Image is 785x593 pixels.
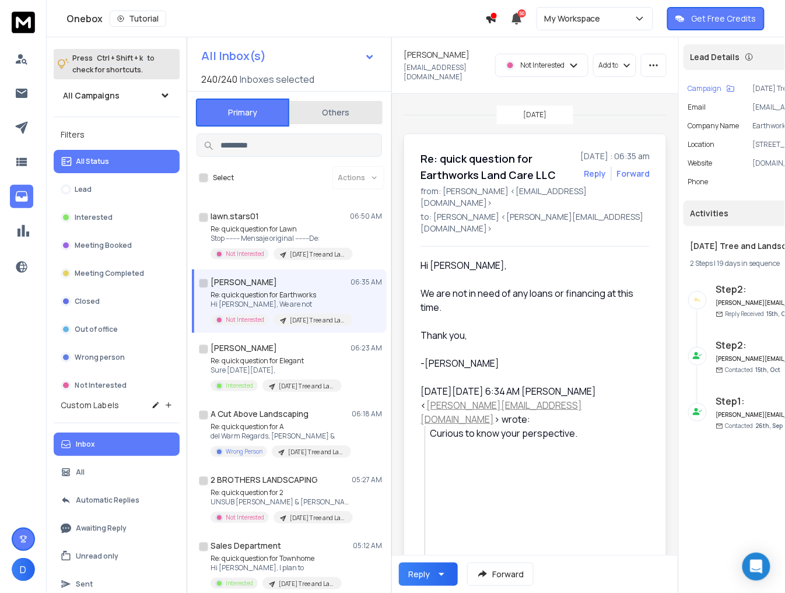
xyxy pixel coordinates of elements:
[742,553,770,581] div: Open Intercom Messenger
[213,173,234,183] label: Select
[75,297,100,306] p: Closed
[520,61,565,70] p: Not Interested
[399,563,458,586] button: Reply
[420,399,582,426] a: [PERSON_NAME][EMAIL_ADDRESS][DOMAIN_NAME]
[75,213,113,222] p: Interested
[279,382,335,391] p: [DATE] Tree and Landscaping
[211,210,259,222] h1: lawn.stars01
[404,63,488,82] p: [EMAIL_ADDRESS][DOMAIN_NAME]
[584,168,606,180] button: Reply
[211,474,318,486] h1: 2 BROTHERS LANDSCAPING
[54,489,180,512] button: Automatic Replies
[544,13,605,24] p: My Workspace
[420,185,650,209] p: from: [PERSON_NAME] <[EMAIL_ADDRESS][DOMAIN_NAME]>
[226,579,253,588] p: Interested
[226,513,264,522] p: Not Interested
[76,496,139,505] p: Automatic Replies
[717,258,780,268] span: 19 days in sequence
[580,150,650,162] p: [DATE] : 06:35 am
[226,250,264,258] p: Not Interested
[76,157,109,166] p: All Status
[211,224,351,234] p: Re: quick question for Lawn
[110,10,166,27] button: Tutorial
[63,90,120,101] h1: All Campaigns
[420,211,650,234] p: to: [PERSON_NAME] <[PERSON_NAME][EMAIL_ADDRESS][DOMAIN_NAME]>
[420,286,640,314] div: We are not in need of any loans or financing at this time.
[54,545,180,568] button: Unread only
[54,262,180,285] button: Meeting Completed
[352,475,382,485] p: 05:27 AM
[350,212,382,221] p: 06:50 AM
[688,177,709,187] p: Phone
[76,440,95,449] p: Inbox
[12,558,35,581] button: D
[226,381,253,390] p: Interested
[211,356,342,366] p: Re: quick question for Elegant
[211,563,342,573] p: Hi [PERSON_NAME], I plan to
[524,110,547,120] p: [DATE]
[76,580,93,589] p: Sent
[211,488,351,497] p: Re: quick question for 2
[211,342,277,354] h1: [PERSON_NAME]
[691,258,713,268] span: 2 Steps
[616,168,650,180] div: Forward
[76,524,127,533] p: Awaiting Reply
[688,103,706,112] p: Email
[351,278,382,287] p: 06:35 AM
[54,318,180,341] button: Out of office
[54,127,180,143] h3: Filters
[76,468,85,477] p: All
[54,234,180,257] button: Meeting Booked
[75,353,125,362] p: Wrong person
[211,366,342,375] p: Sure [DATE][DATE],
[192,44,384,68] button: All Inbox(s)
[211,431,351,441] p: del Warm Regards, [PERSON_NAME] &
[226,315,264,324] p: Not Interested
[288,448,344,457] p: [DATE] Tree and Landscaping
[420,258,640,370] div: Hi [PERSON_NAME],
[211,408,309,420] h1: A Cut Above Landscaping
[353,541,382,550] p: 05:12 AM
[75,381,127,390] p: Not Interested
[201,50,266,62] h1: All Inbox(s)
[598,61,618,70] p: Add to
[211,422,351,431] p: Re: quick question for A
[420,328,640,342] div: Thank you,
[420,356,640,370] div: -[PERSON_NAME]
[726,422,783,430] p: Contacted
[756,366,781,374] span: 15th, Oct
[467,563,534,586] button: Forward
[518,9,526,17] span: 50
[54,290,180,313] button: Closed
[201,72,237,86] span: 240 / 240
[54,150,180,173] button: All Status
[54,374,180,397] button: Not Interested
[54,178,180,201] button: Lead
[54,346,180,369] button: Wrong person
[75,185,92,194] p: Lead
[289,100,383,125] button: Others
[420,384,640,426] div: [DATE][DATE] 6:34 AM [PERSON_NAME] < > wrote:
[290,316,346,325] p: [DATE] Tree and Landscaping
[211,234,351,243] p: Stop -------- Mensaje original --------De:
[211,276,277,288] h1: [PERSON_NAME]
[211,300,351,309] p: Hi [PERSON_NAME], We are not
[54,84,180,107] button: All Campaigns
[420,150,573,183] h1: Re: quick question for Earthworks Land Care LLC
[211,497,351,507] p: UNSUB [PERSON_NAME] & [PERSON_NAME]
[408,569,430,580] div: Reply
[688,84,735,93] button: Campaign
[75,325,118,334] p: Out of office
[404,49,469,61] h1: [PERSON_NAME]
[279,580,335,588] p: [DATE] Tree and Landscaping
[54,433,180,456] button: Inbox
[290,250,346,259] p: [DATE] Tree and Landscaping
[240,72,314,86] h3: Inboxes selected
[54,517,180,540] button: Awaiting Reply
[667,7,765,30] button: Get Free Credits
[352,409,382,419] p: 06:18 AM
[54,206,180,229] button: Interested
[688,84,722,93] p: Campaign
[75,241,132,250] p: Meeting Booked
